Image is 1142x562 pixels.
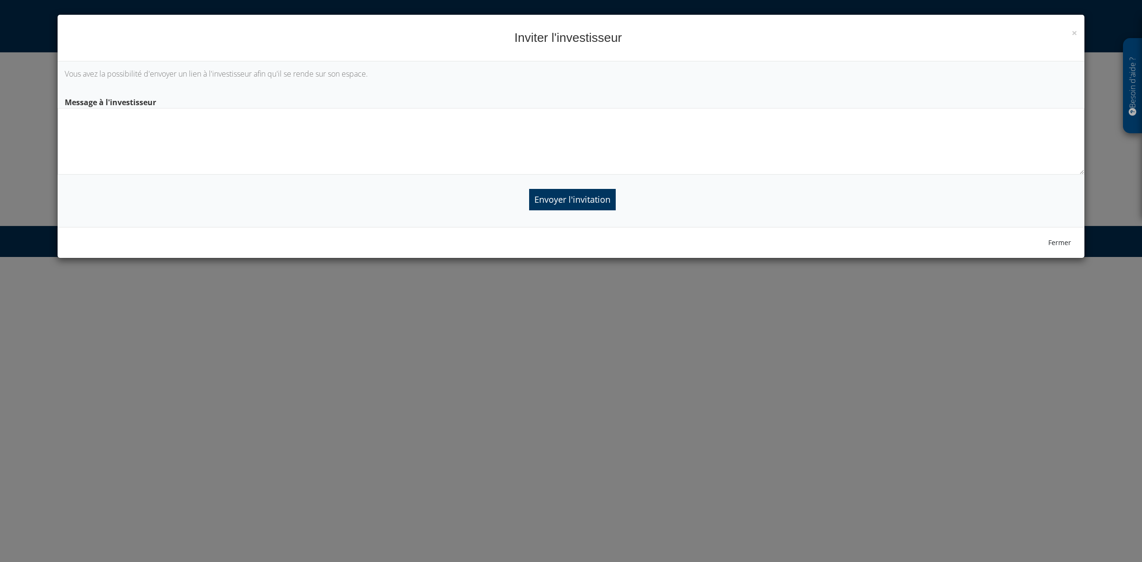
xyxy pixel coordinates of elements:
p: Besoin d'aide ? [1127,43,1138,129]
input: Envoyer l'invitation [529,189,616,210]
button: Fermer [1042,235,1077,251]
p: Vous avez la possibilité d'envoyer un lien à l'investisseur afin qu'il se rende sur son espace. [65,69,1077,79]
label: Message à l'investisseur [58,94,1084,108]
span: × [1072,26,1077,39]
h4: Inviter l'investisseur [65,29,1077,47]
